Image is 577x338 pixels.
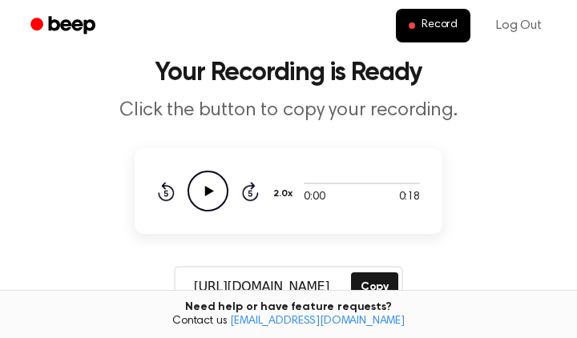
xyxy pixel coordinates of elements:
[19,60,558,86] h1: Your Recording is Ready
[304,189,325,206] span: 0:00
[230,316,405,327] a: [EMAIL_ADDRESS][DOMAIN_NAME]
[351,272,398,302] button: Copy
[19,10,110,42] a: Beep
[272,180,298,207] button: 2.0x
[480,6,558,45] a: Log Out
[10,315,567,329] span: Contact us
[422,18,458,33] span: Record
[19,99,558,123] p: Click the button to copy your recording.
[396,9,470,42] button: Record
[399,189,420,206] span: 0:18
